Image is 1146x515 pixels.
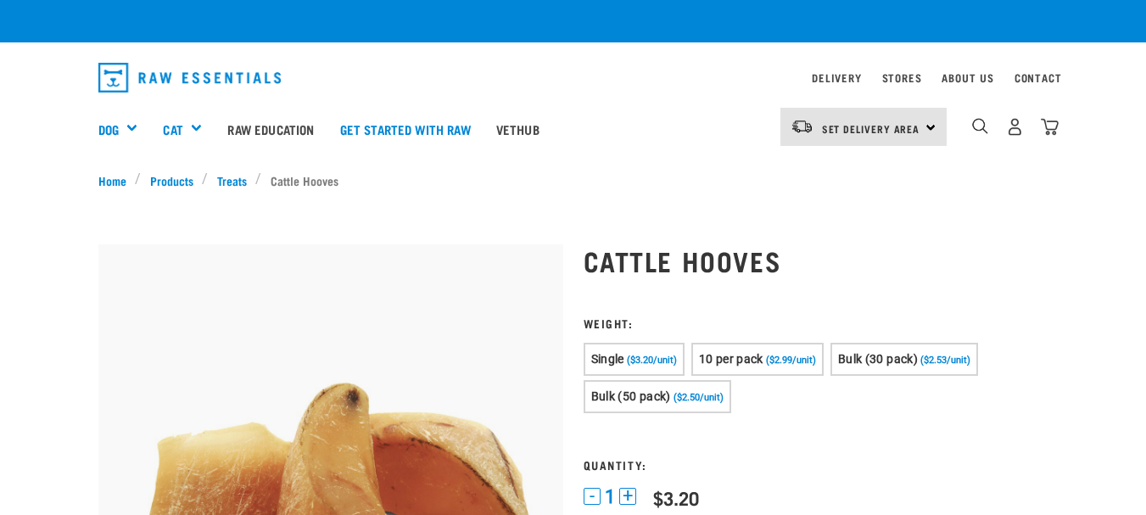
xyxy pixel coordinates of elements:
span: ($2.53/unit) [920,355,970,366]
a: Treats [208,171,255,189]
button: 10 per pack ($2.99/unit) [691,343,824,376]
a: Stores [882,75,922,81]
img: Raw Essentials Logo [98,63,282,92]
a: Vethub [484,95,552,163]
nav: dropdown navigation [85,56,1062,99]
span: Single [591,352,624,366]
button: Bulk (50 pack) ($2.50/unit) [584,380,731,413]
span: ($2.99/unit) [766,355,816,366]
h3: Quantity: [584,458,1048,471]
span: ($3.20/unit) [627,355,677,366]
div: $3.20 [653,487,699,508]
img: home-icon-1@2x.png [972,118,988,134]
a: Cat [163,120,182,139]
img: home-icon@2x.png [1041,118,1059,136]
a: Delivery [812,75,861,81]
span: Bulk (30 pack) [838,352,918,366]
button: Bulk (30 pack) ($2.53/unit) [830,343,978,376]
button: - [584,488,601,505]
img: user.png [1006,118,1024,136]
button: Single ($3.20/unit) [584,343,685,376]
h1: Cattle Hooves [584,245,1048,276]
a: Get started with Raw [327,95,484,163]
span: 10 per pack [699,352,763,366]
button: + [619,488,636,505]
a: Home [98,171,136,189]
h3: Weight: [584,316,1048,329]
a: Contact [1015,75,1062,81]
img: van-moving.png [791,119,813,134]
a: Dog [98,120,119,139]
nav: breadcrumbs [98,171,1048,189]
a: About Us [942,75,993,81]
span: 1 [605,488,615,506]
a: Products [141,171,202,189]
span: Set Delivery Area [822,126,920,132]
span: ($2.50/unit) [674,392,724,403]
a: Raw Education [215,95,327,163]
span: Bulk (50 pack) [591,389,671,403]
